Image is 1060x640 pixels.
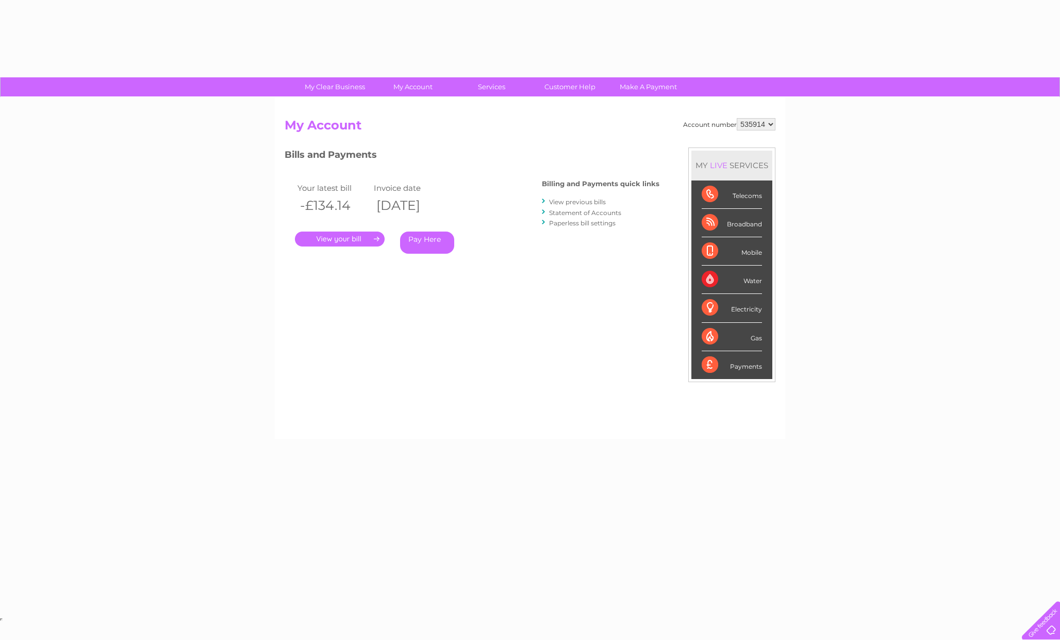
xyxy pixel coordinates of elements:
[400,232,454,254] a: Pay Here
[371,77,456,96] a: My Account
[702,323,762,351] div: Gas
[285,118,775,138] h2: My Account
[295,195,371,216] th: -£134.14
[449,77,534,96] a: Services
[702,237,762,266] div: Mobile
[702,266,762,294] div: Water
[606,77,691,96] a: Make A Payment
[549,198,606,206] a: View previous bills
[527,77,612,96] a: Customer Help
[549,219,616,227] a: Paperless bill settings
[549,209,621,217] a: Statement of Accounts
[702,180,762,209] div: Telecoms
[295,181,371,195] td: Your latest bill
[702,294,762,322] div: Electricity
[702,209,762,237] div: Broadband
[371,195,448,216] th: [DATE]
[371,181,448,195] td: Invoice date
[292,77,377,96] a: My Clear Business
[285,147,659,166] h3: Bills and Payments
[702,351,762,379] div: Payments
[683,118,775,130] div: Account number
[542,180,659,188] h4: Billing and Payments quick links
[295,232,385,247] a: .
[691,151,772,180] div: MY SERVICES
[708,160,730,170] div: LIVE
